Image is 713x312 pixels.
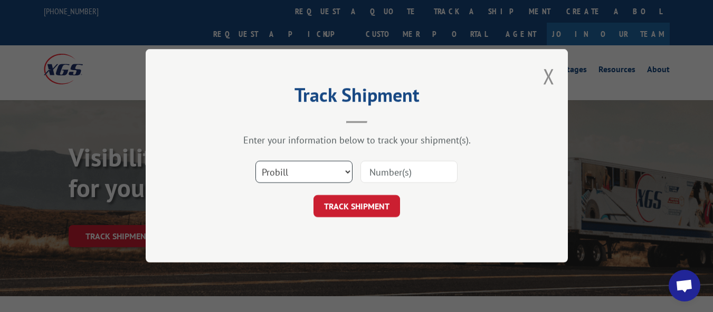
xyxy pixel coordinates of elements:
div: Enter your information below to track your shipment(s). [198,134,515,147]
input: Number(s) [360,161,458,183]
button: Close modal [543,62,555,90]
div: Open chat [669,270,700,301]
button: TRACK SHIPMENT [313,196,400,218]
h2: Track Shipment [198,87,515,108]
